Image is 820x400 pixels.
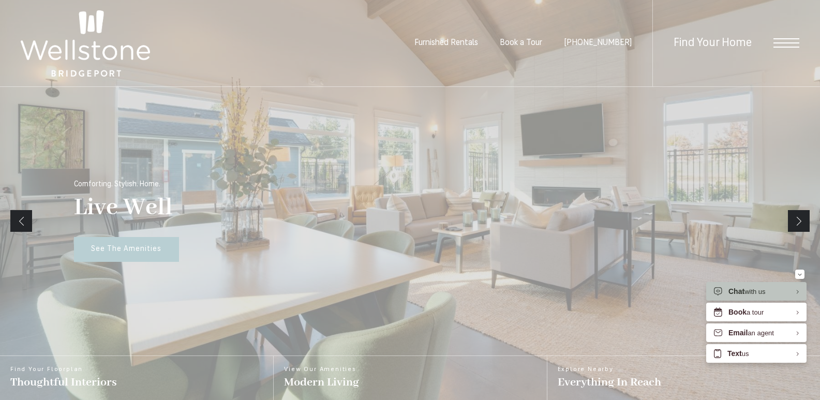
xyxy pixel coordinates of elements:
span: Thoughtful Interiors [10,375,117,390]
a: Find Your Home [674,37,752,49]
a: Previous [10,210,32,232]
img: Wellstone [21,10,150,77]
a: Book a Tour [500,39,542,47]
p: Live Well [74,194,173,223]
span: Find Your Floorplan [10,366,117,373]
span: View Our Amenities [284,366,359,373]
a: Explore Nearby [547,356,820,400]
a: Furnished Rentals [414,39,478,47]
span: Explore Nearby [558,366,661,373]
a: See The Amenities [74,237,179,262]
a: Next [788,210,810,232]
a: Call Us at (253) 642-8681 [564,39,632,47]
span: [PHONE_NUMBER] [564,39,632,47]
a: View Our Amenities [273,356,546,400]
span: See The Amenities [91,245,161,253]
p: Comforting. Stylish. Home. [74,181,160,188]
span: Everything In Reach [558,375,661,390]
button: Open Menu [773,38,799,48]
span: Modern Living [284,375,359,390]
